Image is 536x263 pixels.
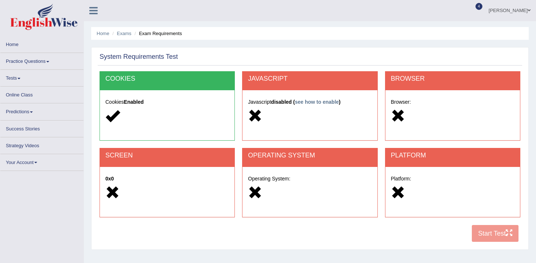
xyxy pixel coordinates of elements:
[295,99,339,105] a: see how to enable
[0,154,83,168] a: Your Account
[0,36,83,50] a: Home
[133,30,182,37] li: Exam Requirements
[105,75,229,83] h2: COOKIES
[0,121,83,135] a: Success Stories
[391,99,514,105] h5: Browser:
[248,75,372,83] h2: JAVASCRIPT
[0,103,83,118] a: Predictions
[105,176,114,182] strong: 0x0
[100,53,178,61] h2: System Requirements Test
[0,87,83,101] a: Online Class
[117,31,132,36] a: Exams
[391,176,514,182] h5: Platform:
[0,53,83,67] a: Practice Questions
[248,176,372,182] h5: Operating System:
[271,99,341,105] strong: disabled ( )
[124,99,144,105] strong: Enabled
[391,152,514,159] h2: PLATFORM
[105,99,229,105] h5: Cookies
[105,152,229,159] h2: SCREEN
[248,152,372,159] h2: OPERATING SYSTEM
[475,3,483,10] span: 4
[0,70,83,84] a: Tests
[97,31,109,36] a: Home
[0,137,83,152] a: Strategy Videos
[391,75,514,83] h2: BROWSER
[248,99,372,105] h5: Javascript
